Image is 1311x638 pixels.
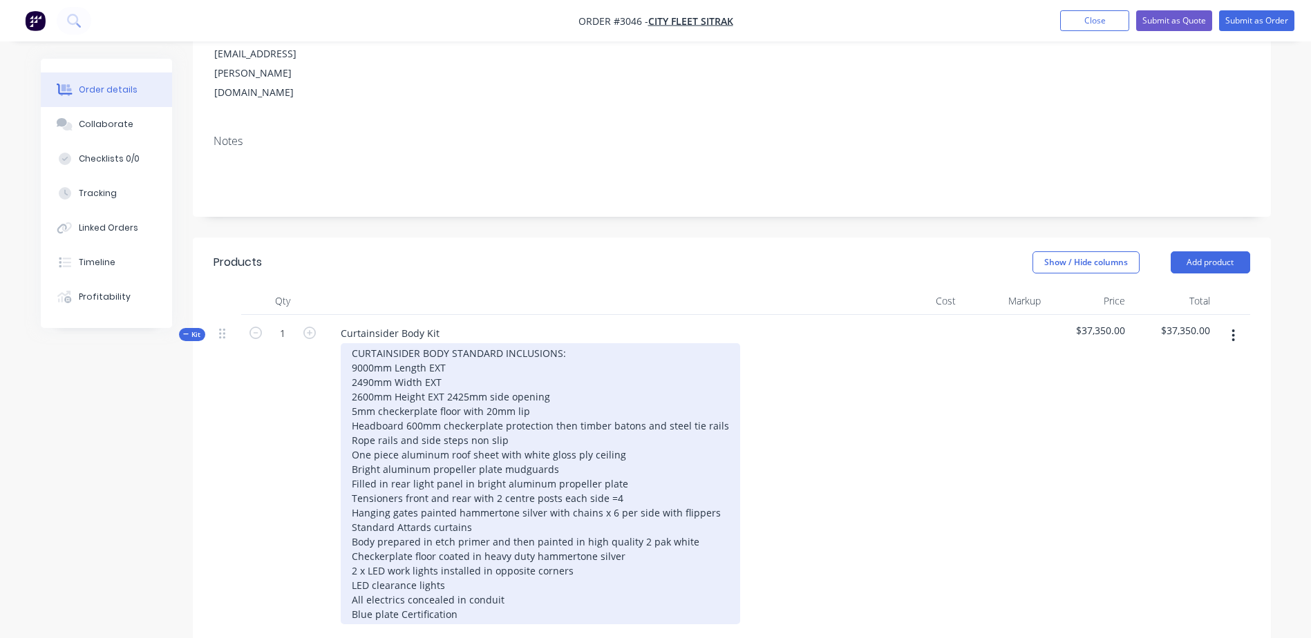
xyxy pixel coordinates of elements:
button: Order details [41,72,172,107]
button: Close [1060,10,1129,31]
span: Kit [183,329,201,340]
div: Checklists 0/0 [79,153,140,165]
button: Profitability [41,280,172,314]
div: Cost [877,287,962,315]
div: Profitability [79,291,131,303]
span: $37,350.00 [1052,323,1126,338]
div: Collaborate [79,118,133,130]
div: Price [1046,287,1131,315]
span: Order #3046 - [578,14,648,28]
button: Submit as Quote [1136,10,1212,31]
button: Collaborate [41,107,172,142]
div: Linked Orders [79,222,138,234]
a: City Fleet Sitrak [648,14,733,28]
button: Checklists 0/0 [41,142,172,176]
div: Notes [214,135,1250,148]
div: Timeline [79,256,115,269]
div: Order details [79,84,138,96]
button: Linked Orders [41,211,172,245]
div: Qty [241,287,324,315]
div: Kit [179,328,205,341]
button: Tracking [41,176,172,211]
img: Factory [25,10,46,31]
div: [PERSON_NAME][EMAIL_ADDRESS][PERSON_NAME][DOMAIN_NAME] [214,25,329,102]
div: CURTAINSIDER BODY STANDARD INCLUSIONS: 9000mm Length EXT 2490mm Width EXT 2600mm Height EXT 2425m... [341,343,740,624]
div: Products [214,254,262,271]
span: $37,350.00 [1136,323,1210,338]
button: Show / Hide columns [1032,251,1140,273]
div: Markup [961,287,1046,315]
div: Curtainsider Body Kit [330,323,451,343]
div: Tracking [79,187,117,200]
button: Timeline [41,245,172,280]
button: Add product [1171,251,1250,273]
button: Submit as Order [1219,10,1294,31]
div: Total [1131,287,1216,315]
